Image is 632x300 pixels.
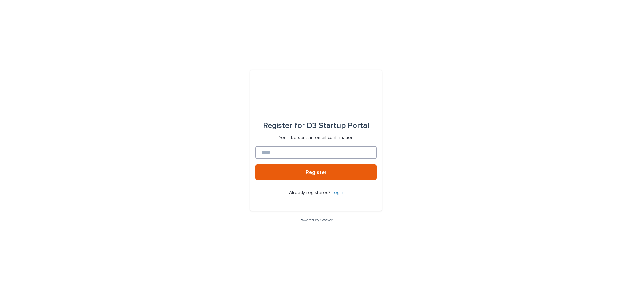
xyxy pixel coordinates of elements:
a: Powered By Stacker [299,218,332,222]
button: Register [255,164,377,180]
span: Already registered? [289,190,332,195]
span: Register for [263,122,305,130]
div: D3 Startup Portal [263,117,369,135]
img: q0dI35fxT46jIlCv2fcp [295,86,338,106]
p: You'll be sent an email confirmation [279,135,354,141]
span: Register [306,170,327,175]
a: Login [332,190,343,195]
